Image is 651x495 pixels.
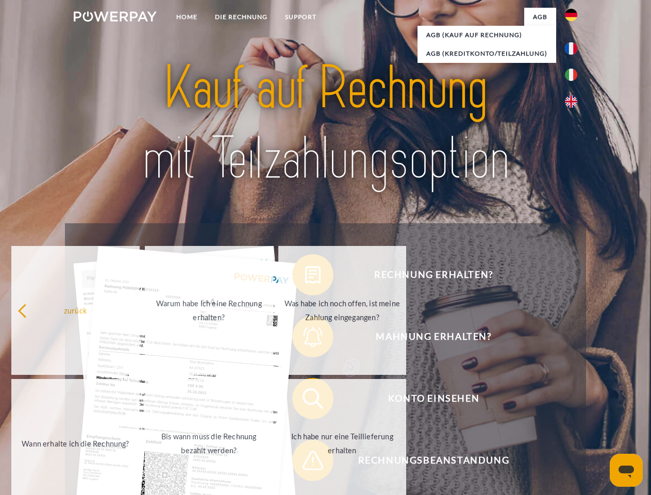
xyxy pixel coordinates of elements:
[278,246,407,375] a: Was habe ich noch offen, ist meine Zahlung eingegangen?
[206,8,276,26] a: DIE RECHNUNG
[98,49,553,197] img: title-powerpay_de.svg
[292,440,560,481] button: Rechnungsbeanstandung
[307,254,560,295] span: Rechnung erhalten?
[292,316,560,357] button: Mahnung erhalten?
[151,430,267,457] div: Bis wann muss die Rechnung bezahlt werden?
[292,254,560,295] button: Rechnung erhalten?
[418,26,556,44] a: AGB (Kauf auf Rechnung)
[18,436,133,450] div: Wann erhalte ich die Rechnung?
[151,296,267,324] div: Warum habe ich eine Rechnung erhalten?
[307,378,560,419] span: Konto einsehen
[565,95,577,108] img: en
[307,316,560,357] span: Mahnung erhalten?
[292,378,560,419] button: Konto einsehen
[74,11,157,22] img: logo-powerpay-white.svg
[565,9,577,21] img: de
[610,454,643,487] iframe: Schaltfläche zum Öffnen des Messaging-Fensters
[418,44,556,63] a: AGB (Kreditkonto/Teilzahlung)
[524,8,556,26] a: agb
[168,8,206,26] a: Home
[307,440,560,481] span: Rechnungsbeanstandung
[285,296,400,324] div: Was habe ich noch offen, ist meine Zahlung eingegangen?
[565,42,577,55] img: fr
[276,8,325,26] a: SUPPORT
[18,303,133,317] div: zurück
[565,69,577,81] img: it
[285,430,400,457] div: Ich habe nur eine Teillieferung erhalten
